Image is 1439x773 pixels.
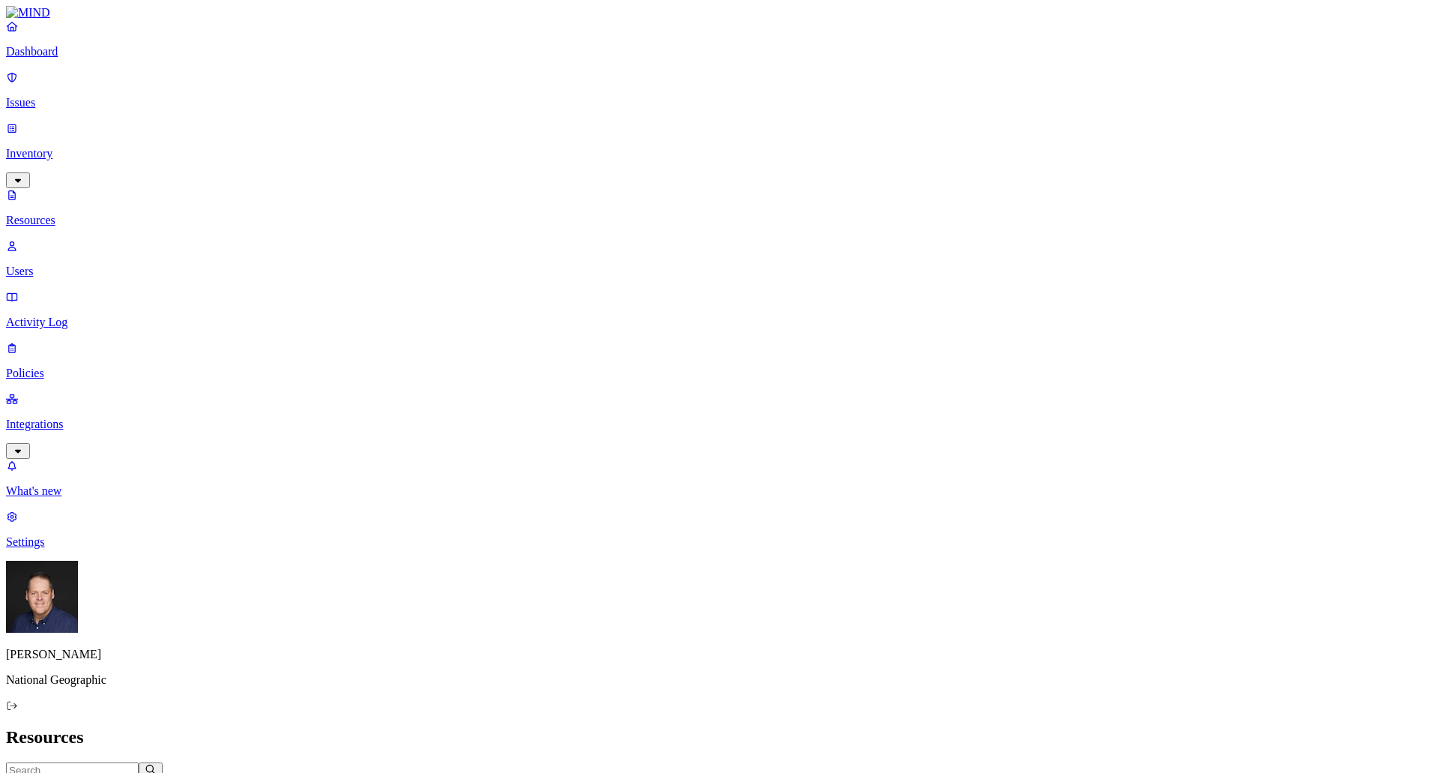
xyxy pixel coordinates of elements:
[6,19,1433,58] a: Dashboard
[6,290,1433,329] a: Activity Log
[6,96,1433,109] p: Issues
[6,265,1433,278] p: Users
[6,418,1433,431] p: Integrations
[6,367,1433,380] p: Policies
[6,561,78,633] img: Mark DeCarlo
[6,239,1433,278] a: Users
[6,6,50,19] img: MIND
[6,673,1433,687] p: National Geographic
[6,188,1433,227] a: Resources
[6,341,1433,380] a: Policies
[6,535,1433,549] p: Settings
[6,70,1433,109] a: Issues
[6,648,1433,661] p: [PERSON_NAME]
[6,510,1433,549] a: Settings
[6,316,1433,329] p: Activity Log
[6,484,1433,498] p: What's new
[6,727,1433,748] h2: Resources
[6,459,1433,498] a: What's new
[6,121,1433,186] a: Inventory
[6,6,1433,19] a: MIND
[6,214,1433,227] p: Resources
[6,45,1433,58] p: Dashboard
[6,392,1433,457] a: Integrations
[6,147,1433,160] p: Inventory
